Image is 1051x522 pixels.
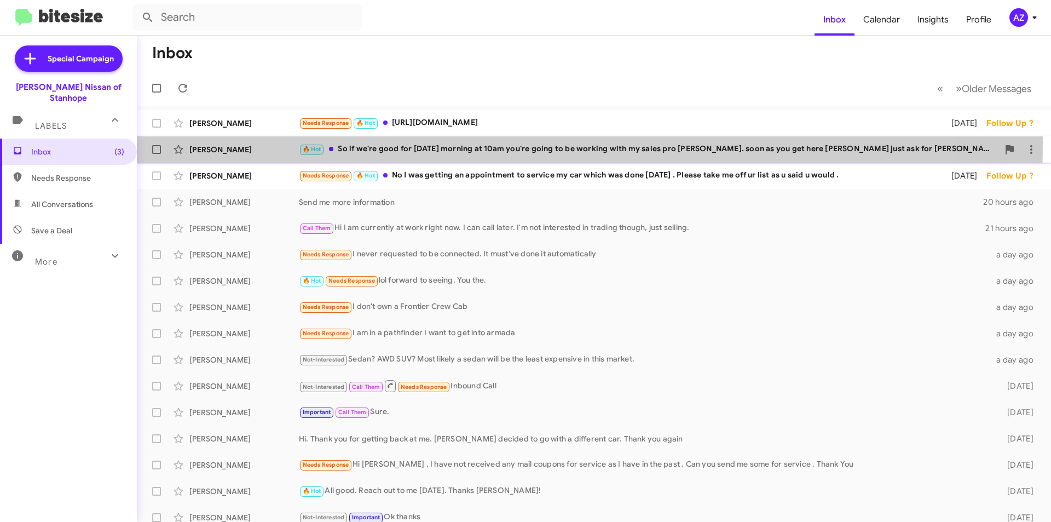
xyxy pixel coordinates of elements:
span: Important [303,409,331,416]
div: All good. Reach out to me [DATE]. Thanks [PERSON_NAME]! [299,485,990,497]
span: Needs Response [303,251,349,258]
nav: Page navigation example [931,77,1038,100]
span: Older Messages [962,83,1031,95]
span: All Conversations [31,199,93,210]
div: a day ago [990,249,1042,260]
span: 🔥 Hot [356,119,375,127]
div: [PERSON_NAME] [189,460,299,471]
div: [DATE] [990,460,1042,471]
span: Needs Response [401,383,447,391]
div: [PERSON_NAME] [189,170,299,181]
span: 🔥 Hot [356,172,375,179]
div: [PERSON_NAME] [189,249,299,260]
span: Call Them [338,409,367,416]
div: a day ago [990,354,1042,365]
span: Needs Response [303,172,349,179]
div: [PERSON_NAME] [189,354,299,365]
span: 🔥 Hot [303,487,321,495]
div: Follow Up ? [986,170,1042,181]
span: 🔥 Hot [303,277,321,284]
button: Next [949,77,1038,100]
div: [DATE] [990,381,1042,392]
div: [URL][DOMAIN_NAME] [299,117,937,129]
button: Previous [931,77,950,100]
a: Inbox [815,4,854,36]
div: [PERSON_NAME] [189,381,299,392]
span: Needs Response [328,277,375,284]
div: I don't own a Frontier Crew Cab [299,301,990,313]
span: « [937,82,943,95]
span: Not-Interested [303,514,345,521]
a: Insights [909,4,957,36]
div: I am in a pathfinder I want to get into armada [299,327,990,340]
div: Follow Up ? [986,118,1042,129]
div: a day ago [990,302,1042,313]
div: a day ago [990,328,1042,339]
span: Save a Deal [31,225,72,236]
span: More [35,257,57,267]
span: Not-Interested [303,383,345,391]
div: [PERSON_NAME] [189,197,299,208]
div: [PERSON_NAME] [189,223,299,234]
span: Needs Response [303,303,349,311]
div: 20 hours ago [983,197,1042,208]
div: [PERSON_NAME] [189,118,299,129]
div: [DATE] [990,407,1042,418]
div: [PERSON_NAME] [189,407,299,418]
div: AZ [1009,8,1028,27]
div: [PERSON_NAME] [189,433,299,444]
span: Important [352,514,380,521]
div: Send me more information [299,197,983,208]
span: Needs Response [31,173,124,183]
div: Inbound Call [299,379,990,393]
span: Special Campaign [48,53,114,64]
div: 21 hours ago [985,223,1042,234]
div: [DATE] [937,170,986,181]
div: Hi [PERSON_NAME] , I have not received any mail coupons for service as I have in the past . Can y... [299,458,990,471]
span: Needs Response [303,119,349,127]
div: Hi I am currently at work right now. I can call later. I'm not interested in trading though, just... [299,222,985,234]
div: No I was getting an appointment to service my car which was done [DATE] . Please take me off ur l... [299,169,937,182]
span: 🔥 Hot [303,146,321,153]
div: Sure. [299,406,990,418]
a: Profile [957,4,1000,36]
div: lol forward to seeing. You the. [299,274,990,287]
input: Search [132,4,362,31]
div: [PERSON_NAME] [189,328,299,339]
span: (3) [114,146,124,157]
div: [PERSON_NAME] [189,276,299,286]
div: So if we're good for [DATE] morning at 10am you're going to be working with my sales pro [PERSON_... [299,143,998,156]
span: Needs Response [303,461,349,468]
a: Special Campaign [15,45,123,72]
span: Inbox [31,146,124,157]
button: AZ [1000,8,1039,27]
span: Call Them [303,225,331,232]
a: Calendar [854,4,909,36]
div: Hi. Thank you for getting back at me. [PERSON_NAME] decided to go with a different car. Thank you... [299,433,990,444]
div: [DATE] [937,118,986,129]
span: » [956,82,962,95]
span: Needs Response [303,330,349,337]
div: [PERSON_NAME] [189,486,299,497]
div: [PERSON_NAME] [189,302,299,313]
div: [PERSON_NAME] [189,144,299,155]
div: [DATE] [990,486,1042,497]
span: Call Them [352,383,380,391]
div: a day ago [990,276,1042,286]
h1: Inbox [152,44,193,62]
span: Not-Interested [303,356,345,363]
div: I never requested to be connected. It must've done it automatically [299,248,990,261]
div: Sedan? AWD SUV? Most likely a sedan will be the least expensive in this market. [299,353,990,366]
div: [DATE] [990,433,1042,444]
span: Labels [35,121,67,131]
